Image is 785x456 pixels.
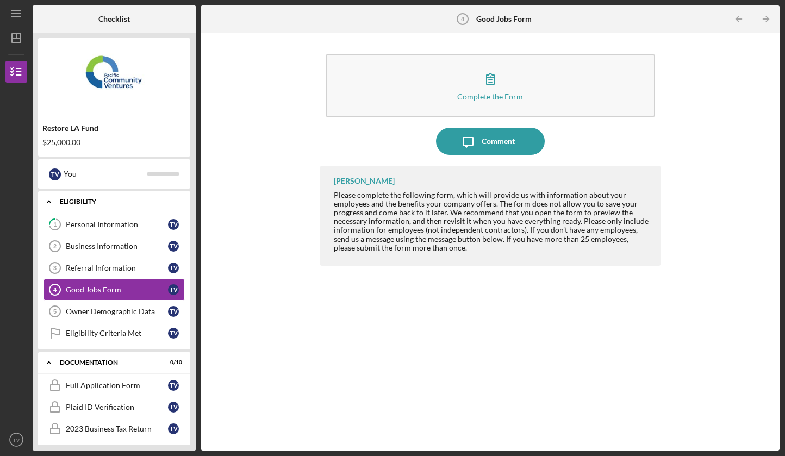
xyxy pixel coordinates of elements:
[66,329,168,338] div: Eligibility Criteria Met
[53,243,57,249] tspan: 2
[53,286,57,293] tspan: 4
[168,380,179,391] div: T V
[43,301,185,322] a: 5Owner Demographic DataTV
[66,264,168,272] div: Referral Information
[436,128,545,155] button: Comment
[13,437,20,443] text: TV
[42,138,186,147] div: $25,000.00
[168,423,179,434] div: T V
[53,221,57,228] tspan: 1
[482,128,515,155] div: Comment
[168,328,179,339] div: T V
[66,403,168,411] div: Plaid ID Verification
[43,257,185,279] a: 3Referral InformationTV
[43,374,185,396] a: Full Application FormTV
[43,396,185,418] a: Plaid ID VerificationTV
[66,424,168,433] div: 2023 Business Tax Return
[461,16,465,22] tspan: 4
[168,263,179,273] div: T V
[60,359,155,366] div: Documentation
[43,418,185,440] a: 2023 Business Tax ReturnTV
[334,177,395,185] div: [PERSON_NAME]
[66,285,168,294] div: Good Jobs Form
[38,43,190,109] img: Product logo
[168,219,179,230] div: T V
[168,284,179,295] div: T V
[43,235,185,257] a: 2Business InformationTV
[5,429,27,451] button: TV
[168,402,179,413] div: T V
[49,168,61,180] div: T V
[66,307,168,316] div: Owner Demographic Data
[53,308,57,315] tspan: 5
[43,279,185,301] a: 4Good Jobs FormTV
[163,359,182,366] div: 0 / 10
[60,198,177,205] div: Eligibility
[168,241,179,252] div: T V
[66,381,168,390] div: Full Application Form
[334,191,650,252] div: Please complete the following form, which will provide us with information about your employees a...
[42,124,186,133] div: Restore LA Fund
[43,214,185,235] a: 1Personal InformationTV
[66,220,168,229] div: Personal Information
[457,92,523,101] div: Complete the Form
[476,15,532,23] b: Good Jobs Form
[53,265,57,271] tspan: 3
[64,165,147,183] div: You
[168,306,179,317] div: T V
[98,15,130,23] b: Checklist
[43,322,185,344] a: Eligibility Criteria MetTV
[326,54,655,117] button: Complete the Form
[66,242,168,251] div: Business Information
